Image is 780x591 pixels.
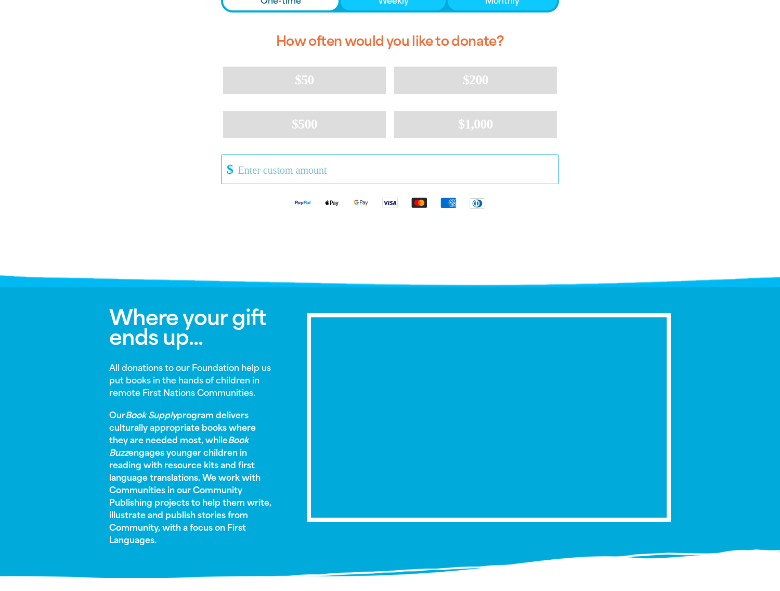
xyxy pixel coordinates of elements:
button: $50 [223,67,386,94]
img: Visa logo [375,197,405,209]
img: Mastercard logo [405,197,434,209]
h2: How often would you like to donate? [221,25,559,58]
img: Diners Club logo [463,197,492,209]
em: Book Buzz [109,435,249,458]
img: Google Pay logo [346,197,375,209]
strong: All donations to our Foundation help us put books in the hands of children in remote First Nation... [109,363,271,398]
div: Available payment methods [221,188,559,217]
img: Apple Pay logo [317,197,346,209]
p: Our program delivers culturally appropriate books where they are needed most, while engages young... [109,409,276,547]
span: Where your gift ends up... [109,305,266,350]
span: $50 [295,72,314,87]
button: $200 [394,67,557,94]
input: Enter custom amount [231,155,558,184]
span: $1,000 [458,117,493,132]
span: $200 [463,72,488,87]
span: $500 [292,117,317,132]
button: $1,000 [394,111,557,138]
button: $500 [223,111,386,138]
span: $ [222,158,233,181]
em: Book Supply [125,410,177,420]
img: American Express logo [434,197,463,209]
iframe: undefined-video [311,317,667,518]
img: Paypal logo [288,197,317,209]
